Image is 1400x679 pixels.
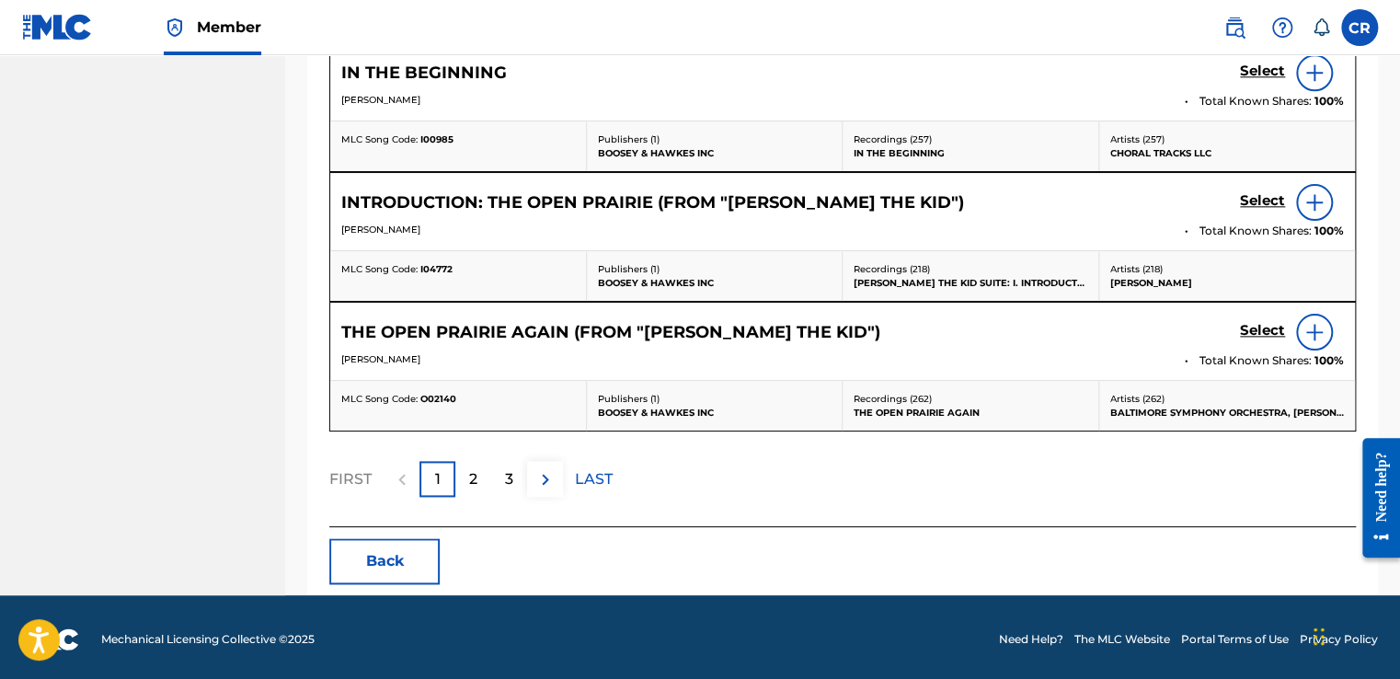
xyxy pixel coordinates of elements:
p: Artists ( 262 ) [1110,392,1345,406]
a: Need Help? [999,631,1063,648]
span: Total Known Shares: [1199,223,1314,239]
span: MLC Song Code: [341,393,418,405]
div: Notifications [1312,18,1330,37]
span: MLC Song Code: [341,263,418,275]
p: Recordings ( 262 ) [854,392,1087,406]
button: Back [329,538,440,584]
img: info [1303,191,1325,213]
p: Publishers ( 1 ) [598,392,832,406]
iframe: Chat Widget [1308,591,1400,679]
a: Portal Terms of Use [1181,631,1289,648]
img: search [1223,17,1245,39]
p: Publishers ( 1 ) [598,132,832,146]
p: FIRST [329,468,372,490]
div: User Menu [1341,9,1378,46]
img: Top Rightsholder [164,17,186,39]
a: The MLC Website [1074,631,1170,648]
span: 100 % [1314,352,1344,369]
p: [PERSON_NAME] [1110,276,1345,290]
span: [PERSON_NAME] [341,353,420,365]
h5: Select [1240,63,1285,80]
img: info [1303,62,1325,84]
span: I00985 [420,133,453,145]
p: Publishers ( 1 ) [598,262,832,276]
h5: Select [1240,322,1285,339]
span: 100 % [1314,223,1344,239]
p: Artists ( 218 ) [1110,262,1345,276]
img: info [1303,321,1325,343]
span: Total Known Shares: [1199,352,1314,369]
p: BALTIMORE SYMPHONY ORCHESTRA, [PERSON_NAME] & [PERSON_NAME] [1110,406,1345,420]
p: 1 [435,468,441,490]
a: Privacy Policy [1300,631,1378,648]
span: [PERSON_NAME] [341,224,420,236]
h5: THE OPEN PRAIRIE AGAIN (FROM "BILLY THE KID") [341,322,880,343]
p: 2 [469,468,477,490]
p: BOOSEY & HAWKES INC [598,406,832,420]
p: IN THE BEGINNING [854,146,1087,160]
span: 100 % [1314,93,1344,109]
h5: Select [1240,192,1285,210]
span: O02140 [420,393,456,405]
span: I04772 [420,263,453,275]
span: MLC Song Code: [341,133,418,145]
p: Artists ( 257 ) [1110,132,1345,146]
p: 3 [505,468,513,490]
p: Recordings ( 257 ) [854,132,1087,146]
img: help [1271,17,1293,39]
iframe: Resource Center [1348,424,1400,572]
p: [PERSON_NAME] THE KID SUITE: I. INTRODUCTION. THE OPEN PRAIRIE (ORCHESTRAL SUITE) [854,276,1087,290]
a: Public Search [1216,9,1253,46]
div: Drag [1314,609,1325,664]
img: MLC Logo [22,14,93,40]
h5: IN THE BEGINNING [341,63,507,84]
div: Help [1264,9,1301,46]
img: right [534,468,557,490]
p: LAST [575,468,613,490]
h5: INTRODUCTION: THE OPEN PRAIRIE (FROM "BILLY THE KID") [341,192,964,213]
span: Member [197,17,261,38]
p: Recordings ( 218 ) [854,262,1087,276]
p: THE OPEN PRAIRIE AGAIN [854,406,1087,420]
p: BOOSEY & HAWKES INC [598,276,832,290]
span: Mechanical Licensing Collective © 2025 [101,631,315,648]
p: CHORAL TRACKS LLC [1110,146,1345,160]
span: [PERSON_NAME] [341,94,420,106]
p: BOOSEY & HAWKES INC [598,146,832,160]
span: Total Known Shares: [1199,93,1314,109]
